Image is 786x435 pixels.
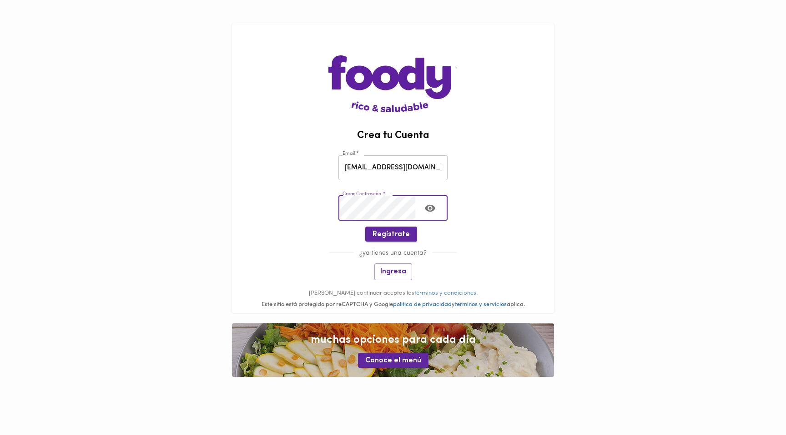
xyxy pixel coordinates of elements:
button: Toggle password visibility [419,197,441,219]
img: logo-main-page.png [328,23,457,112]
input: pepitoperez@gmail.com [338,155,448,180]
button: Regístrate [365,227,417,242]
h2: Crea tu Cuenta [232,130,554,141]
div: Este sitio está protegido por reCAPTCHA y Google y aplica. [232,301,554,309]
a: terminos y servicios [455,302,507,307]
p: [PERSON_NAME] continuar aceptas los . [232,289,554,298]
span: Regístrate [373,230,410,239]
a: politica de privacidad [393,302,452,307]
span: Ingresa [380,267,406,276]
button: Conoce el menú [358,353,428,368]
iframe: Messagebird Livechat Widget [733,382,777,426]
a: términos y condiciones [414,290,476,296]
span: ¿ya tienes una cuenta? [354,250,432,257]
span: muchas opciones para cada día [241,332,545,348]
span: Conoce el menú [365,356,421,365]
button: Ingresa [374,263,412,280]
